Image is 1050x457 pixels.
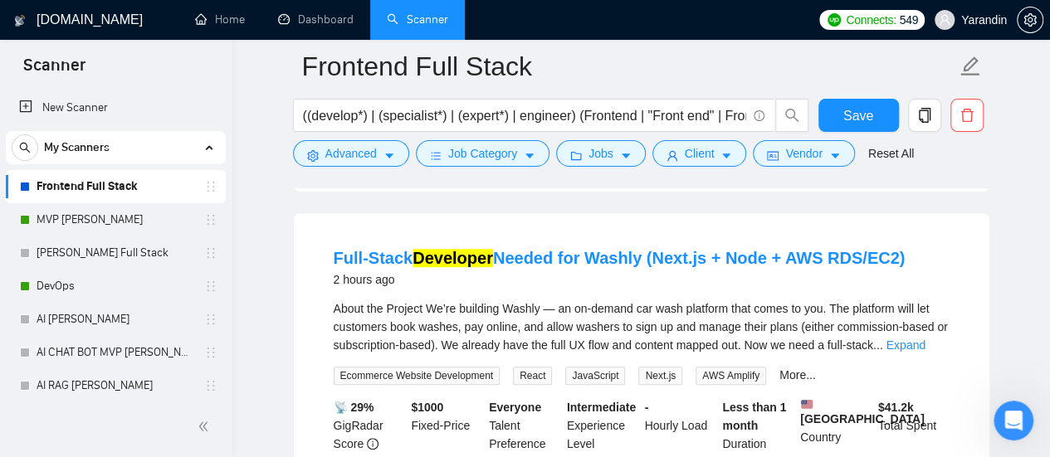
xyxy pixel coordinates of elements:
span: search [776,108,808,123]
b: Intermediate [567,401,636,414]
b: 📡 29% [334,401,374,414]
a: AI CHAT BOT MVP [PERSON_NAME] [37,336,194,369]
input: Search Freelance Jobs... [303,105,746,126]
span: edit [960,56,981,77]
span: info-circle [754,110,764,121]
b: Everyone [489,401,541,414]
span: Advanced [325,144,377,163]
button: search [775,99,808,132]
div: Duration [719,398,797,453]
span: double-left [198,418,214,435]
span: holder [204,280,217,293]
a: DevOps [37,270,194,303]
span: caret-down [720,149,732,162]
img: upwork-logo.png [828,13,841,27]
button: folderJobscaret-down [556,140,646,167]
button: delete [950,99,984,132]
span: setting [1018,13,1043,27]
a: homeHome [195,12,245,27]
span: user [939,14,950,26]
a: Frontend Full Stack [37,170,194,203]
img: logo [14,7,26,34]
span: holder [204,346,217,359]
b: [GEOGRAPHIC_DATA] [800,398,925,425]
span: caret-down [524,149,535,162]
span: holder [204,213,217,226]
span: caret-down [383,149,395,162]
span: copy [909,108,940,123]
span: Job Category [448,144,517,163]
span: JavaScript [565,367,625,385]
li: New Scanner [6,91,226,124]
button: idcardVendorcaret-down [753,140,854,167]
span: holder [204,313,217,326]
span: holder [204,246,217,260]
div: About the Project We’re building Washly — an on-demand car wash platform that comes to you. The p... [334,299,950,354]
span: user [667,149,678,162]
div: Hourly Load [642,398,720,453]
span: info-circle [367,438,378,450]
button: setting [1017,7,1043,33]
span: AWS Amplify [696,367,766,385]
img: 🇺🇸 [801,398,813,410]
a: setting [1017,13,1043,27]
a: searchScanner [387,12,448,27]
span: folder [570,149,582,162]
div: GigRadar Score [330,398,408,453]
a: More... [779,368,816,382]
span: setting [307,149,319,162]
a: MVP [PERSON_NAME] [37,203,194,236]
span: React [513,367,552,385]
span: Vendor [785,144,822,163]
a: Full-StackDeveloperNeeded for Washly (Next.js + Node + AWS RDS/EC2) [334,249,906,267]
span: Client [685,144,715,163]
div: Talent Preference [486,398,564,453]
button: search [12,134,38,161]
button: copy [908,99,941,132]
iframe: Intercom live chat [994,401,1033,440]
b: $ 41.2k [878,401,914,414]
span: Next.js [638,367,682,385]
button: Save [818,99,899,132]
span: Save [843,105,873,126]
button: barsJob Categorycaret-down [416,140,549,167]
div: 2 hours ago [334,270,906,289]
span: ... [873,338,883,352]
mark: Developer [413,249,493,267]
span: My Scanners [44,131,110,164]
span: bars [430,149,442,162]
span: caret-down [620,149,632,162]
a: AI RAG [PERSON_NAME] [37,369,194,402]
a: Reset All [868,144,914,163]
span: Connects: [846,11,896,29]
span: idcard [767,149,779,162]
b: Less than 1 month [722,401,786,432]
div: Total Spent [875,398,953,453]
b: - [645,401,649,414]
a: AI [PERSON_NAME] [37,303,194,336]
b: $ 1000 [411,401,443,414]
input: Scanner name... [302,46,956,87]
a: dashboardDashboard [278,12,354,27]
span: 549 [900,11,918,29]
div: Country [797,398,875,453]
a: New Scanner [19,91,212,124]
span: caret-down [829,149,841,162]
button: settingAdvancedcaret-down [293,140,409,167]
a: Expand [886,338,925,352]
div: Fixed-Price [408,398,486,453]
span: search [12,142,37,153]
span: Jobs [588,144,613,163]
span: delete [951,108,983,123]
span: holder [204,180,217,193]
span: holder [204,379,217,392]
div: Experience Level [564,398,642,453]
a: [PERSON_NAME] Full Stack [37,236,194,270]
span: Scanner [10,53,99,88]
span: Ecommerce Website Development [334,367,501,385]
button: userClientcaret-down [652,140,747,167]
